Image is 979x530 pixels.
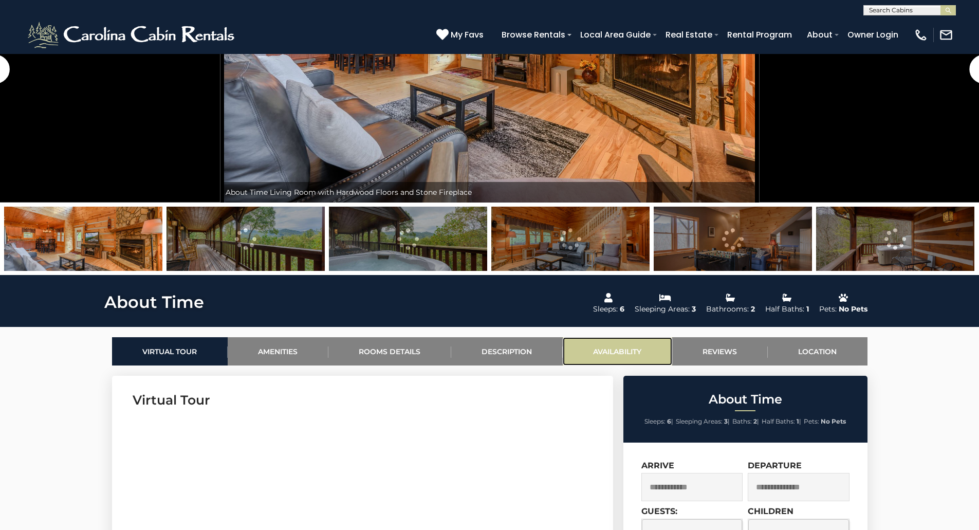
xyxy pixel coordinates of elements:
div: About Time Living Room with Hardwood Floors and Stone Fireplace [220,182,759,203]
h2: About Time [626,393,865,406]
img: 163270655 [491,207,650,271]
a: Rental Program [722,26,797,44]
a: Rooms Details [328,337,451,365]
label: Guests: [641,506,677,516]
a: Owner Login [842,26,903,44]
span: My Favs [451,28,484,41]
span: Sleeps: [644,417,666,425]
a: Browse Rentals [496,26,570,44]
img: phone-regular-white.png [914,28,928,42]
strong: No Pets [821,417,846,425]
span: Sleeping Areas: [676,417,723,425]
img: 163270656 [654,207,812,271]
img: White-1-2.png [26,20,239,50]
img: 163270683 [167,207,325,271]
a: Real Estate [660,26,717,44]
span: Pets: [804,417,819,425]
span: Half Baths: [762,417,795,425]
strong: 1 [797,417,799,425]
img: 163270684 [329,207,487,271]
img: 163270682 [4,207,162,271]
label: Children [748,506,793,516]
a: Reviews [672,337,768,365]
a: My Favs [436,28,486,42]
label: Departure [748,461,802,470]
a: Amenities [228,337,328,365]
a: Description [451,337,563,365]
img: 163270657 [816,207,974,271]
a: Virtual Tour [112,337,228,365]
a: Local Area Guide [575,26,656,44]
li: | [762,415,801,428]
img: mail-regular-white.png [939,28,953,42]
li: | [644,415,673,428]
label: Arrive [641,461,674,470]
a: Location [768,337,867,365]
li: | [676,415,730,428]
a: Availability [563,337,672,365]
h3: Virtual Tour [133,391,593,409]
span: Baths: [732,417,752,425]
strong: 2 [753,417,757,425]
strong: 3 [724,417,728,425]
strong: 6 [667,417,671,425]
li: | [732,415,759,428]
a: About [802,26,838,44]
